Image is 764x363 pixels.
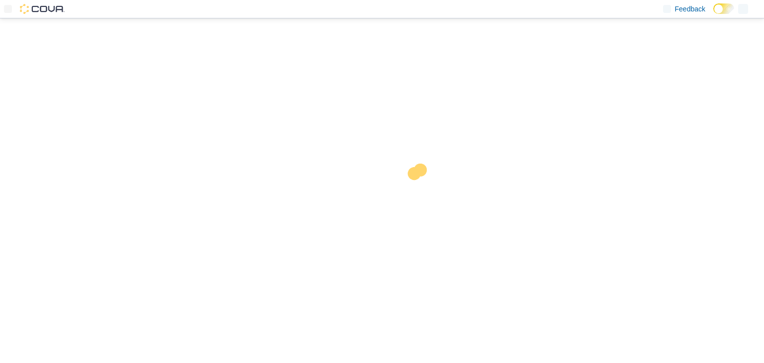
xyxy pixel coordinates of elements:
img: Cova [20,4,65,14]
img: cova-loader [382,156,457,231]
span: Feedback [675,4,705,14]
input: Dark Mode [713,3,734,14]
